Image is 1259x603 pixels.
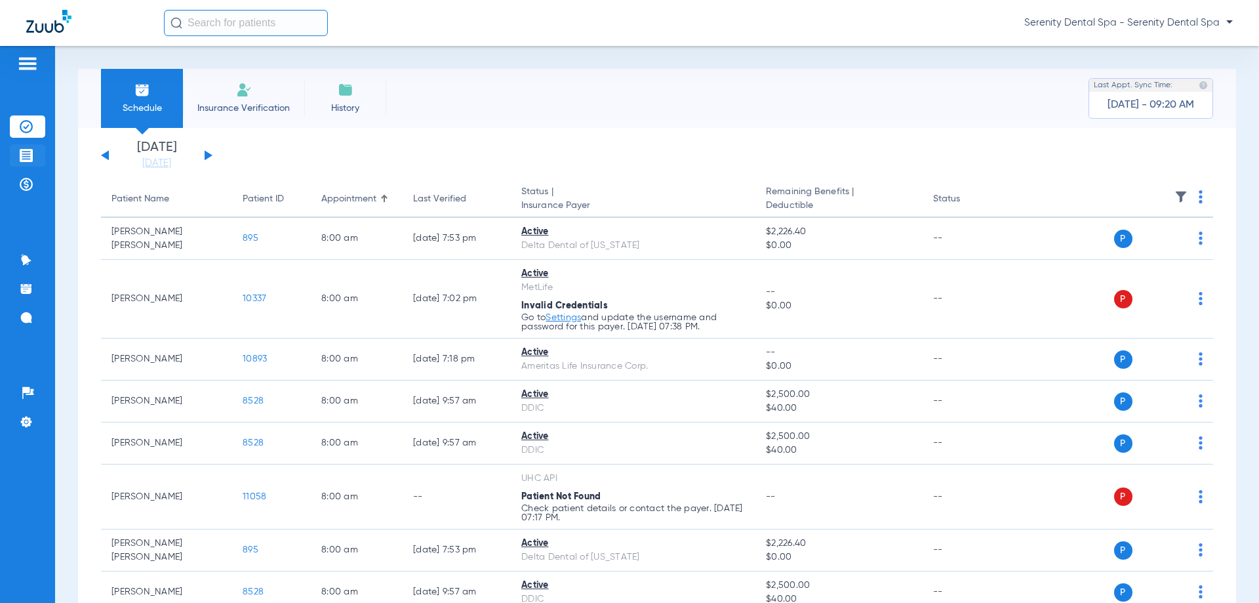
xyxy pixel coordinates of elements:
span: 8528 [243,438,264,447]
span: $0.00 [766,551,911,564]
td: [DATE] 7:53 PM [403,218,511,260]
span: $0.00 [766,299,911,313]
span: $2,226.40 [766,537,911,551]
span: P [1114,434,1132,453]
span: P [1114,488,1132,506]
img: Schedule [134,82,150,98]
span: $2,226.40 [766,225,911,239]
div: Last Verified [413,192,500,206]
span: Deductible [766,199,911,213]
span: Insurance Payer [521,199,745,213]
td: [DATE] 9:57 AM [403,423,511,465]
td: -- [923,423,1011,465]
td: -- [923,381,1011,423]
td: [DATE] 7:18 PM [403,339,511,381]
td: -- [923,530,1011,572]
td: 8:00 AM [311,218,403,260]
div: Patient ID [243,192,284,206]
td: 8:00 AM [311,530,403,572]
span: 10893 [243,354,267,364]
span: $40.00 [766,444,911,457]
div: Delta Dental of [US_STATE] [521,239,745,253]
span: P [1114,350,1132,369]
div: Appointment [321,192,392,206]
img: group-dot-blue.svg [1199,232,1203,245]
img: hamburger-icon [17,56,38,72]
th: Status [923,181,1011,218]
span: Patient Not Found [521,492,601,501]
span: 895 [243,545,258,554]
span: P [1114,583,1132,602]
div: Last Verified [413,192,466,206]
span: [DATE] - 09:20 AM [1108,98,1194,112]
div: DDIC [521,444,745,457]
td: [PERSON_NAME] [101,381,232,423]
div: Ameritas Life Insurance Corp. [521,360,745,373]
span: P [1114,392,1132,411]
span: Insurance Verification [193,102,294,115]
span: 895 [243,234,258,243]
span: 11058 [243,492,266,501]
td: 8:00 AM [311,465,403,530]
input: Search for patients [164,10,328,36]
span: -- [766,346,911,360]
li: [DATE] [117,141,196,170]
img: group-dot-blue.svg [1199,352,1203,365]
span: History [314,102,376,115]
img: group-dot-blue.svg [1199,190,1203,203]
td: [DATE] 9:57 AM [403,381,511,423]
td: -- [923,465,1011,530]
td: -- [923,260,1011,339]
div: DDIC [521,402,745,415]
div: Active [521,225,745,239]
td: -- [923,339,1011,381]
td: 8:00 AM [311,260,403,339]
span: 10337 [243,294,266,303]
div: Active [521,267,745,281]
td: -- [403,465,511,530]
td: [PERSON_NAME] [PERSON_NAME] [101,218,232,260]
span: 8528 [243,396,264,405]
span: 8528 [243,587,264,596]
div: Active [521,537,745,551]
td: [PERSON_NAME] [101,465,232,530]
div: Active [521,388,745,402]
img: group-dot-blue.svg [1199,292,1203,305]
span: Last Appt. Sync Time: [1094,79,1172,92]
a: Settings [546,313,581,322]
td: 8:00 AM [311,381,403,423]
div: Active [521,579,745,593]
p: Go to and update the username and password for this payer. [DATE] 07:38 PM. [521,313,745,331]
td: [PERSON_NAME] [101,260,232,339]
span: $0.00 [766,239,911,253]
span: -- [766,285,911,299]
span: P [1114,541,1132,560]
div: Patient ID [243,192,300,206]
span: -- [766,492,776,501]
span: Invalid Credentials [521,301,608,310]
div: Patient Name [111,192,169,206]
span: Serenity Dental Spa - Serenity Dental Spa [1024,16,1233,30]
td: 8:00 AM [311,339,403,381]
span: P [1114,230,1132,248]
img: Zuub Logo [26,10,71,33]
td: [PERSON_NAME] [101,339,232,381]
span: P [1114,290,1132,308]
td: [PERSON_NAME] [PERSON_NAME] [101,530,232,572]
img: History [338,82,353,98]
div: Appointment [321,192,376,206]
span: $0.00 [766,360,911,373]
td: -- [923,218,1011,260]
span: $2,500.00 [766,430,911,444]
span: $40.00 [766,402,911,415]
div: Patient Name [111,192,222,206]
div: Delta Dental of [US_STATE] [521,551,745,564]
div: UHC API [521,472,745,486]
img: group-dot-blue.svg [1199,585,1203,598]
span: $2,500.00 [766,579,911,593]
div: Active [521,430,745,444]
img: group-dot-blue.svg [1199,436,1203,449]
td: [DATE] 7:53 PM [403,530,511,572]
th: Status | [511,181,755,218]
img: Search Icon [170,17,182,29]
